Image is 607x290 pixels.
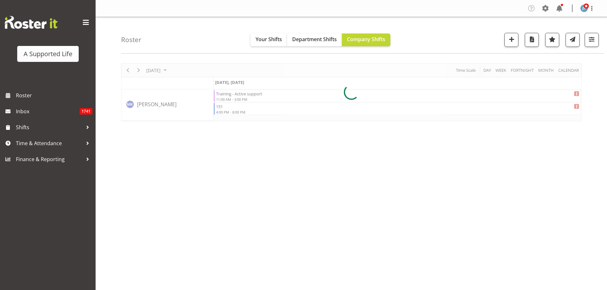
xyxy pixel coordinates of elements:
h4: Roster [121,36,141,43]
img: jess-clark3304.jpg [580,4,588,12]
button: Add a new shift [504,33,518,47]
button: Your Shifts [250,33,287,46]
div: A Supported Life [24,49,72,59]
span: Shifts [16,123,83,132]
button: Highlight an important date within the roster. [545,33,559,47]
button: Send a list of all shifts for the selected filtered period to all rostered employees. [566,33,580,47]
span: Finance & Reporting [16,154,83,164]
span: Roster [16,91,92,100]
button: Department Shifts [287,33,342,46]
button: Download a PDF of the roster for the current day [525,33,539,47]
img: Rosterit website logo [5,16,57,29]
span: Company Shifts [347,36,385,43]
span: Time & Attendance [16,138,83,148]
span: Department Shifts [292,36,337,43]
button: Filter Shifts [585,33,599,47]
button: Company Shifts [342,33,390,46]
span: Inbox [16,107,80,116]
span: 1741 [80,108,92,115]
span: Your Shifts [256,36,282,43]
